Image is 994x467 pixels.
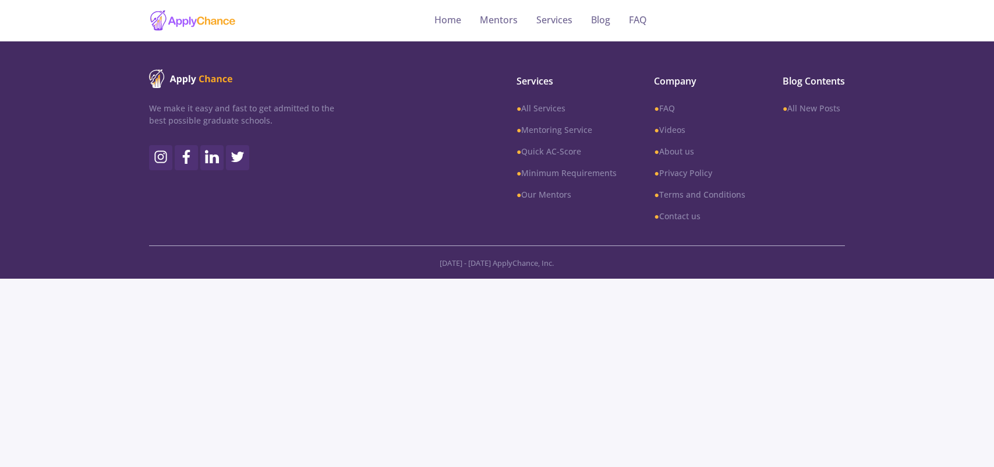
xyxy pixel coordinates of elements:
b: ● [517,189,521,200]
a: ●Privacy Policy [654,167,745,179]
img: applychance logo [149,9,236,32]
b: ● [517,146,521,157]
p: We make it easy and fast to get admitted to the best possible graduate schools. [149,102,334,127]
span: Blog Contents [783,74,845,88]
a: ●About us [654,145,745,157]
span: Services [517,74,617,88]
a: ●Mentoring Service [517,124,617,136]
b: ● [654,189,659,200]
b: ● [517,124,521,135]
span: [DATE] - [DATE] ApplyChance, Inc. [440,258,554,268]
b: ● [654,146,659,157]
b: ● [654,167,659,178]
a: ●FAQ [654,102,745,114]
a: ●Terms and Conditions [654,188,745,201]
b: ● [517,103,521,114]
a: ●All Services [517,102,617,114]
b: ● [654,124,659,135]
a: ●Quick AC-Score [517,145,617,157]
b: ● [783,103,787,114]
b: ● [654,210,659,222]
img: ApplyChance logo [149,69,233,88]
a: ●Contact us [654,210,745,222]
b: ● [517,167,521,178]
a: ●All New Posts [783,102,845,114]
a: ●Videos [654,124,745,136]
b: ● [654,103,659,114]
a: ●Minimum Requirements [517,167,617,179]
span: Company [654,74,745,88]
a: ●Our Mentors [517,188,617,201]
